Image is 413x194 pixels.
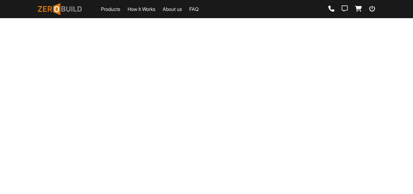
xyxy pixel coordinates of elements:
a: How it Works [128,5,155,13]
a: About us [163,5,182,13]
a: FAQ [189,5,199,13]
a: Products [101,5,120,13]
img: ZeroBuild logo [38,3,82,15]
a: Logout [369,6,375,12]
